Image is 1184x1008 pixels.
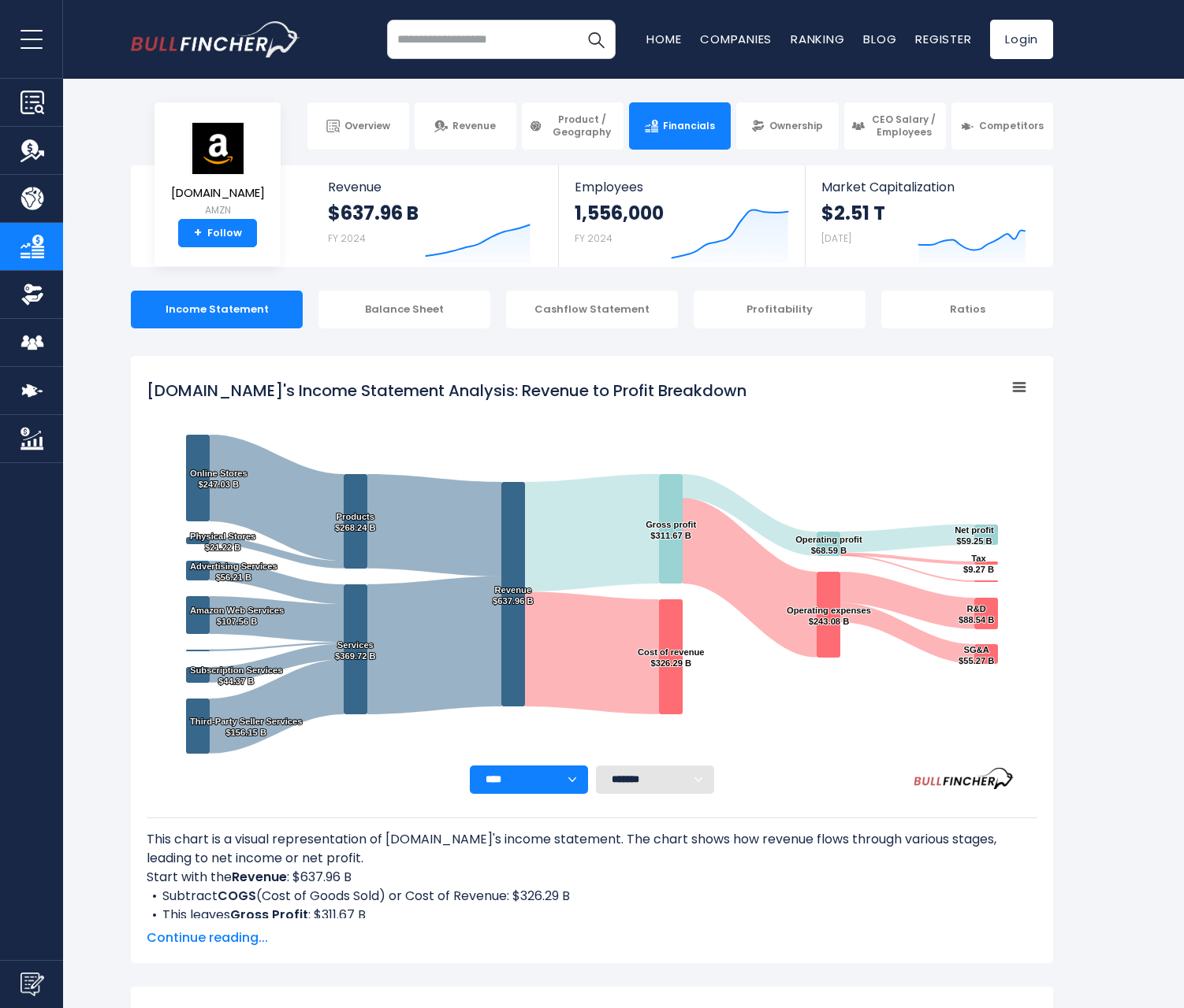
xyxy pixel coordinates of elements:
div: Ratios [881,291,1053,328]
a: +Follow [178,219,257,247]
text: Online Stores $247.03 B [190,469,248,489]
text: Advertising Services $56.21 B [190,561,277,582]
strong: 1,556,000 [575,201,664,225]
span: Employees [575,180,788,195]
span: Product / Geography [547,113,616,138]
text: Products $268.24 B [335,512,376,532]
text: Services $369.72 B [335,640,376,661]
div: Income Statement [131,291,303,328]
small: FY 2024 [328,232,366,245]
text: Amazon Web Services $107.56 B [190,606,284,626]
div: This chart is a visual representation of [DOMAIN_NAME]'s income statement. The chart shows how re... [147,830,1037,918]
small: FY 2024 [575,232,612,245]
a: Financials [629,102,731,150]
div: Cashflow Statement [506,291,678,328]
span: Financials [663,120,715,132]
a: Home [646,31,681,47]
span: Continue reading... [147,928,1037,947]
strong: $637.96 B [328,201,419,225]
text: SG&A $55.27 B [959,645,994,665]
small: [DATE] [821,232,851,245]
text: Operating profit $68.59 B [795,535,862,555]
tspan: [DOMAIN_NAME]'s Income Statement Analysis: Revenue to Profit Breakdown [147,380,747,402]
a: Register [915,31,971,47]
strong: $2.51 T [821,201,885,225]
text: Operating expenses $243.08 B [787,606,871,626]
b: COGS [218,887,256,905]
a: Blog [863,31,896,47]
strong: + [194,226,202,240]
div: Profitability [694,291,866,328]
small: AMZN [171,203,265,217]
a: Revenue $637.96 B FY 2024 [312,165,559,267]
img: Ownership [20,283,44,306]
a: [DOMAIN_NAME] AMZN [170,121,266,220]
span: Market Capitalization [821,180,1036,195]
svg: Amazon.com's Income Statement Analysis: Revenue to Profit Breakdown [147,372,1037,765]
span: Revenue [452,120,496,132]
a: CEO Salary / Employees [844,102,946,150]
li: Subtract (Cost of Goods Sold) or Cost of Revenue: $326.29 B [147,887,1037,906]
div: Balance Sheet [318,291,490,328]
a: Go to homepage [131,21,300,57]
button: Search [576,20,616,59]
a: Ranking [791,31,844,47]
text: Tax $9.27 B [963,554,994,574]
span: Ownership [769,120,823,132]
img: bullfincher logo [131,21,300,57]
a: Overview [307,102,409,150]
text: Physical Stores $21.22 B [190,532,255,552]
text: Net profit $59.25 B [955,525,994,546]
b: Revenue [232,868,287,886]
text: R&D $88.54 B [959,604,994,624]
text: Third-Party Seller Services $156.15 B [190,717,302,737]
a: Revenue [415,102,516,150]
b: Gross Profit [230,906,308,924]
a: Login [990,20,1053,59]
li: This leaves : $311.67 B [147,906,1037,925]
text: Subscription Services $44.37 B [190,665,283,686]
a: Companies [700,31,772,47]
a: Ownership [736,102,838,150]
text: Revenue $637.96 B [493,585,534,606]
span: CEO Salary / Employees [869,113,939,138]
a: Employees 1,556,000 FY 2024 [559,165,804,267]
span: Competitors [979,120,1044,132]
span: Revenue [328,180,543,195]
span: Overview [344,120,390,132]
a: Product / Geography [522,102,624,150]
text: Gross profit $311.67 B [646,520,696,540]
span: [DOMAIN_NAME] [171,187,265,200]
a: Market Capitalization $2.51 T [DATE] [806,165,1052,267]
a: Competitors [951,102,1053,150]
text: Cost of revenue $326.29 B [638,647,705,668]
